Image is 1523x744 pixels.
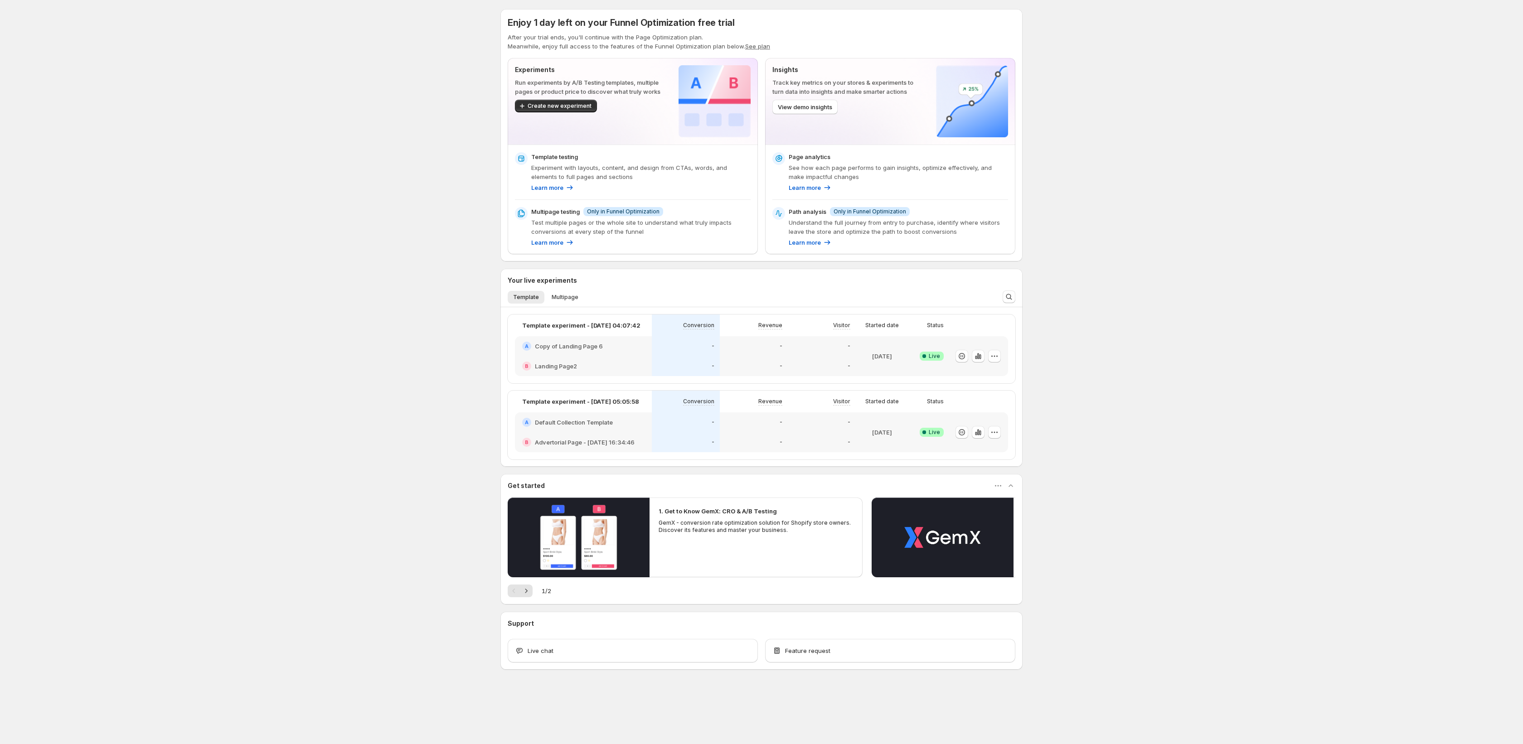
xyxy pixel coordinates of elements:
[789,207,826,216] p: Path analysis
[789,183,821,192] p: Learn more
[528,646,553,655] span: Live chat
[659,519,854,534] p: GemX - conversion rate optimization solution for Shopify store owners. Discover its features and ...
[712,362,714,370] p: -
[515,65,664,74] p: Experiments
[525,363,529,369] h2: B
[872,352,892,361] p: [DATE]
[542,586,551,595] span: 1 / 2
[508,481,545,490] h3: Get started
[872,428,892,437] p: [DATE]
[929,353,940,360] span: Live
[515,100,597,112] button: Create new experiment
[525,420,529,425] h2: A
[522,397,639,406] p: Template experiment - [DATE] 05:05:58
[772,100,838,114] button: View demo insights
[745,43,770,50] button: See plan
[525,343,529,349] h2: A
[712,439,714,446] p: -
[535,438,635,447] h2: Advertorial Page - [DATE] 16:34:46
[552,294,578,301] span: Multipage
[508,619,534,628] h3: Support
[525,440,529,445] h2: B
[780,419,782,426] p: -
[508,17,735,28] span: Enjoy 1 day left on your Funnel Optimization free trial
[780,362,782,370] p: -
[780,439,782,446] p: -
[927,322,944,329] p: Status
[848,343,850,350] p: -
[508,42,1015,51] p: Meanwhile, enjoy full access to the features of the Funnel Optimization plan below.
[679,65,751,137] img: Experiments
[712,419,714,426] p: -
[508,33,1015,42] p: After your trial ends, you'll continue with the Page Optimization plan.
[789,183,832,192] a: Learn more
[712,343,714,350] p: -
[865,398,899,405] p: Started date
[520,585,533,597] button: Next
[535,342,603,351] h2: Copy of Landing Page 6
[531,218,751,236] p: Test multiple pages or the whole site to understand what truly impacts conversions at every step ...
[789,238,821,247] p: Learn more
[780,343,782,350] p: -
[531,163,751,181] p: Experiment with layouts, content, and design from CTAs, words, and elements to full pages and sec...
[1003,290,1015,303] button: Search and filter results
[848,362,850,370] p: -
[531,152,578,161] p: Template testing
[865,322,899,329] p: Started date
[789,163,1008,181] p: See how each page performs to gain insights, optimize effectively, and make impactful changes
[508,498,650,577] button: Play video
[515,78,664,96] p: Run experiments by A/B Testing templates, multiple pages or product price to discover what truly ...
[872,498,1014,577] button: Play video
[758,322,782,329] p: Revenue
[683,322,714,329] p: Conversion
[513,294,539,301] span: Template
[587,208,660,215] span: Only in Funnel Optimization
[531,207,580,216] p: Multipage testing
[528,102,592,110] span: Create new experiment
[927,398,944,405] p: Status
[535,418,613,427] h2: Default Collection Template
[772,65,922,74] p: Insights
[778,102,832,111] span: View demo insights
[789,152,830,161] p: Page analytics
[683,398,714,405] p: Conversion
[531,238,563,247] p: Learn more
[936,65,1008,137] img: Insights
[789,218,1008,236] p: Understand the full journey from entry to purchase, identify where visitors leave the store and o...
[772,78,922,96] p: Track key metrics on your stores & experiments to turn data into insights and make smarter actions
[531,238,574,247] a: Learn more
[531,183,574,192] a: Learn more
[848,419,850,426] p: -
[535,362,577,371] h2: Landing Page2
[508,276,577,285] h3: Your live experiments
[785,646,830,655] span: Feature request
[834,208,906,215] span: Only in Funnel Optimization
[531,183,563,192] p: Learn more
[522,321,640,330] p: Template experiment - [DATE] 04:07:42
[508,585,533,597] nav: Pagination
[789,238,832,247] a: Learn more
[659,507,777,516] h2: 1. Get to Know GemX: CRO & A/B Testing
[929,429,940,436] span: Live
[833,398,850,405] p: Visitor
[833,322,850,329] p: Visitor
[758,398,782,405] p: Revenue
[848,439,850,446] p: -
